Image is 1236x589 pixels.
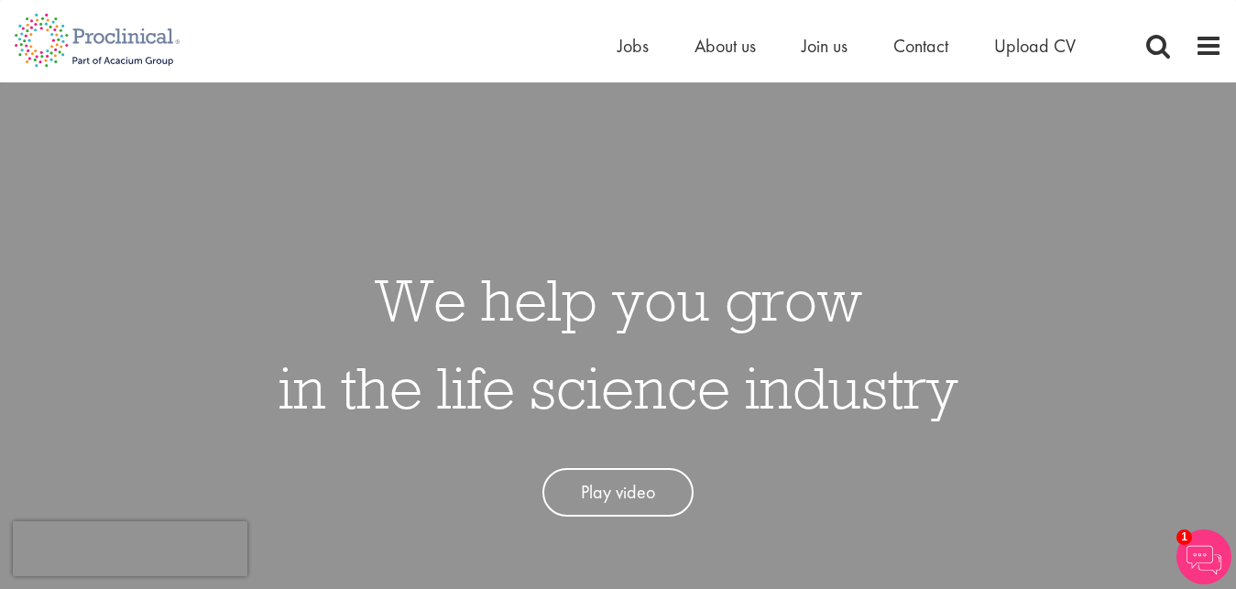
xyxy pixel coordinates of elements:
[695,34,756,58] a: About us
[802,34,848,58] a: Join us
[1176,529,1231,584] img: Chatbot
[618,34,649,58] a: Jobs
[279,256,958,431] h1: We help you grow in the life science industry
[893,34,948,58] a: Contact
[994,34,1076,58] a: Upload CV
[1176,529,1192,545] span: 1
[542,468,694,517] a: Play video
